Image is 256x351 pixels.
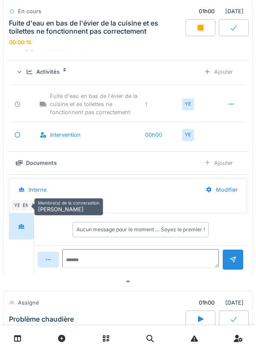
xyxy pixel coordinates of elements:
[9,39,32,46] div: 00:00:15
[38,200,99,205] h6: Membre(s) de la conversation
[197,64,240,80] div: Ajouter
[11,199,23,211] div: YE
[12,155,244,171] summary: DocumentsAjouter
[192,295,247,311] div: [DATE]
[76,226,205,233] div: Aucun message pour le moment … Soyez le premier !
[40,92,142,117] div: Fuite d'eau en bas de l'évier de la cuisine et es toilettes ne fonctionnent pas correctement
[36,68,60,76] div: Activités
[18,299,39,307] div: Assigné
[18,7,41,15] div: En cours
[9,315,74,323] div: Problème chaudière
[199,7,215,15] div: 01h00
[12,64,244,80] summary: Activités2Ajouter
[26,159,57,167] div: Documents
[192,3,247,19] div: [DATE]
[40,131,142,139] div: Intervention
[182,129,194,141] div: YE
[199,299,215,307] div: 01h00
[34,198,103,216] div: [PERSON_NAME]
[145,131,179,139] div: 00h00
[29,186,47,194] div: Interne
[182,98,194,110] div: YE
[28,199,40,211] div: AS
[198,182,245,198] div: Modifier
[9,19,184,35] div: Fuite d'eau en bas de l'évier de la cuisine et es toilettes ne fonctionnent pas correctement
[145,100,179,108] div: 1
[20,199,32,211] div: EN
[197,155,240,171] div: Ajouter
